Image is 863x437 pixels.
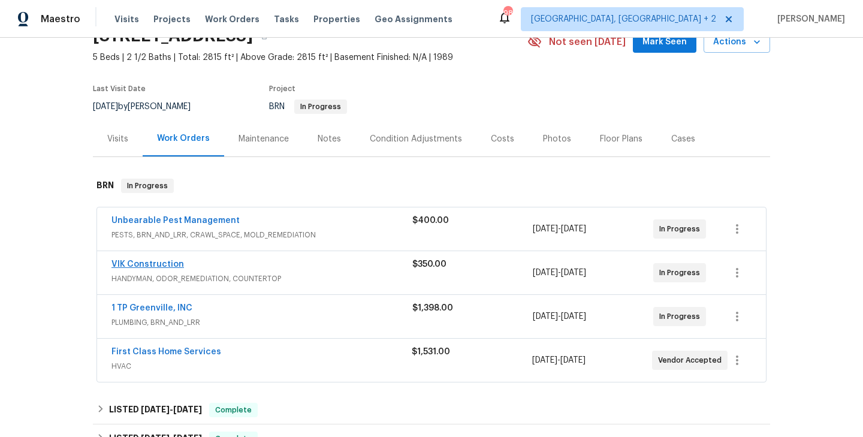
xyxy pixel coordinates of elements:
[503,7,512,19] div: 98
[269,103,347,111] span: BRN
[561,225,586,233] span: [DATE]
[111,317,412,328] span: PLUMBING, BRN_AND_LRR
[533,311,586,323] span: -
[531,13,716,25] span: [GEOGRAPHIC_DATA], [GEOGRAPHIC_DATA] + 2
[114,13,139,25] span: Visits
[773,13,845,25] span: [PERSON_NAME]
[560,356,586,364] span: [DATE]
[111,360,412,372] span: HVAC
[533,225,558,233] span: [DATE]
[205,13,259,25] span: Work Orders
[173,405,202,414] span: [DATE]
[659,311,705,323] span: In Progress
[107,133,128,145] div: Visits
[713,35,761,50] span: Actions
[111,260,184,269] a: VIK Construction
[93,103,118,111] span: [DATE]
[532,356,557,364] span: [DATE]
[600,133,642,145] div: Floor Plans
[549,36,626,48] span: Not seen [DATE]
[658,354,726,366] span: Vendor Accepted
[370,133,462,145] div: Condition Adjustments
[157,132,210,144] div: Work Orders
[533,312,558,321] span: [DATE]
[93,85,146,92] span: Last Visit Date
[96,179,114,193] h6: BRN
[543,133,571,145] div: Photos
[561,269,586,277] span: [DATE]
[533,223,586,235] span: -
[93,52,527,64] span: 5 Beds | 2 1/2 Baths | Total: 2815 ft² | Above Grade: 2815 ft² | Basement Finished: N/A | 1989
[210,404,257,416] span: Complete
[704,31,770,53] button: Actions
[93,100,205,114] div: by [PERSON_NAME]
[561,312,586,321] span: [DATE]
[111,273,412,285] span: HANDYMAN, ODOR_REMEDIATION, COUNTERTOP
[412,260,446,269] span: $350.00
[93,30,253,42] h2: [STREET_ADDRESS]
[412,304,453,312] span: $1,398.00
[111,229,412,241] span: PESTS, BRN_AND_LRR, CRAWL_SPACE, MOLD_REMEDIATION
[153,13,191,25] span: Projects
[412,216,449,225] span: $400.00
[533,267,586,279] span: -
[274,15,299,23] span: Tasks
[269,85,295,92] span: Project
[533,269,558,277] span: [DATE]
[491,133,514,145] div: Costs
[111,304,192,312] a: 1 TP Greenville, INC
[111,216,240,225] a: Unbearable Pest Management
[141,405,170,414] span: [DATE]
[671,133,695,145] div: Cases
[375,13,452,25] span: Geo Assignments
[659,267,705,279] span: In Progress
[642,35,687,50] span: Mark Seen
[93,396,770,424] div: LISTED [DATE]-[DATE]Complete
[239,133,289,145] div: Maintenance
[111,348,221,356] a: First Class Home Services
[109,403,202,417] h6: LISTED
[141,405,202,414] span: -
[412,348,450,356] span: $1,531.00
[532,354,586,366] span: -
[318,133,341,145] div: Notes
[295,103,346,110] span: In Progress
[313,13,360,25] span: Properties
[41,13,80,25] span: Maestro
[659,223,705,235] span: In Progress
[633,31,696,53] button: Mark Seen
[93,167,770,205] div: BRN In Progress
[122,180,173,192] span: In Progress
